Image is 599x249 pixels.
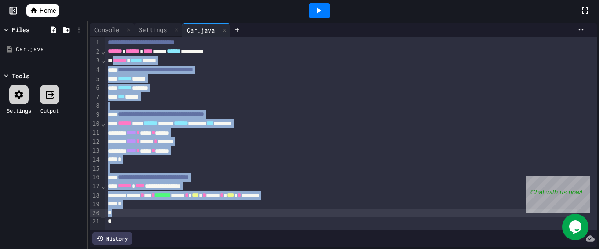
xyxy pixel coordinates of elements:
[90,146,101,156] div: 13
[182,26,219,35] div: Car.java
[40,6,56,15] span: Home
[526,176,590,213] iframe: chat widget
[40,106,59,114] div: Output
[101,183,105,190] span: Fold line
[7,106,31,114] div: Settings
[90,128,101,138] div: 11
[90,102,101,110] div: 8
[90,25,123,34] div: Console
[26,4,59,17] a: Home
[90,156,101,165] div: 14
[90,209,101,218] div: 20
[101,48,105,55] span: Fold line
[562,214,590,240] iframe: chat widget
[90,110,101,120] div: 9
[12,25,29,34] div: Files
[90,120,101,129] div: 10
[90,38,101,48] div: 1
[90,48,101,57] div: 2
[101,57,105,64] span: Fold line
[90,23,134,37] div: Console
[90,93,101,102] div: 7
[90,191,101,201] div: 18
[134,23,182,37] div: Settings
[90,200,101,209] div: 19
[90,165,101,173] div: 15
[90,56,101,66] div: 3
[90,138,101,147] div: 12
[90,66,101,75] div: 4
[90,217,101,226] div: 21
[90,75,101,84] div: 5
[90,182,101,191] div: 17
[134,25,171,34] div: Settings
[182,23,230,37] div: Car.java
[90,84,101,93] div: 6
[16,45,84,54] div: Car.java
[12,71,29,81] div: Tools
[101,120,105,127] span: Fold line
[90,173,101,182] div: 16
[92,232,132,245] div: History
